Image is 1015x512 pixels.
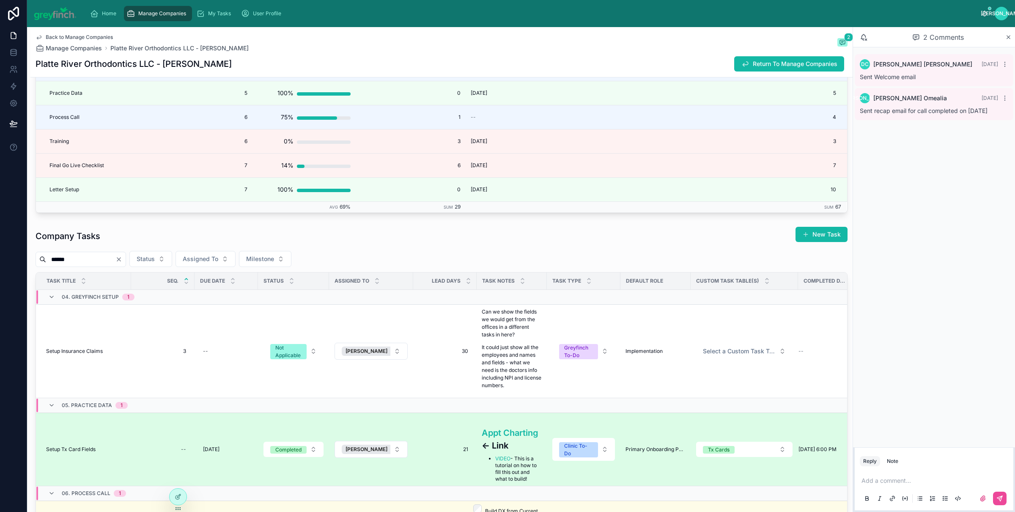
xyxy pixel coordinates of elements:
p: It could just show all the employees and names and fields - what we need is the doctors info incl... [482,344,542,389]
span: 05. Practice Data [62,402,112,409]
span: Completed Date [804,278,845,284]
span: Assigned To [335,278,369,284]
span: Task Title [47,278,76,284]
span: Sent recap email for call completed on [DATE] [860,107,988,114]
span: 06. Process Call [62,490,110,497]
button: Return To Manage Companies [734,56,844,72]
button: Unselect TX_CARDS [703,445,735,454]
span: [PERSON_NAME] Omealia [873,94,947,102]
span: 5 [198,90,247,96]
span: 6 [198,138,247,145]
a: Can we show the fields we would get from the offices in a different tasks in here?It could just s... [482,308,542,394]
button: Select Button [335,441,408,458]
button: Reply [860,456,880,466]
span: [PERSON_NAME] [PERSON_NAME] [873,60,972,69]
a: Setup Insurance Claims [46,348,126,355]
span: 2 [844,33,853,41]
img: App logo [34,7,77,20]
span: Setup Insurance Claims [46,348,103,355]
span: 7 [593,162,836,169]
span: Manage Companies [138,10,186,17]
button: Select Button [176,251,236,267]
button: Select Button [696,344,793,359]
span: Assigned To [183,255,218,263]
span: [DATE] [471,162,487,169]
span: 30 [422,348,468,355]
button: Unselect 55 [342,347,400,356]
span: 29 [455,204,461,210]
span: [PERSON_NAME] [346,348,387,355]
a: Manage Companies [124,6,192,21]
span: [DATE] [471,90,487,96]
div: Tx Cards [708,446,730,454]
a: 30 [418,344,472,358]
div: 100% [277,181,294,198]
h1: Company Tasks [36,230,100,242]
div: Completed [275,446,302,454]
button: Select Button [263,340,324,363]
span: 2 Comments [923,32,964,42]
div: -- [203,348,208,355]
small: Sum [444,205,453,209]
div: 1 [127,294,129,300]
span: -- [471,114,476,121]
div: Note [887,458,898,465]
span: 3 [593,138,836,145]
span: DC [861,61,869,68]
a: Appt Charting← LinkVIDEO- This is a tutorial on how to fill this out and what to build! [482,416,542,482]
small: Sum [824,205,834,209]
div: Not Applicable [275,344,302,359]
a: User Profile [239,6,287,21]
div: 14% [281,157,294,174]
button: Select Button [696,442,793,457]
span: -- [798,348,804,355]
h1: Platte River Orthodontics LLC - [PERSON_NAME] [36,58,232,70]
span: Training [49,138,69,145]
a: -- [200,344,253,358]
span: 69% [340,204,351,210]
span: 6 [361,162,461,169]
div: 100% [277,85,294,102]
a: Platte River Orthodontics LLC - [PERSON_NAME] [110,44,249,52]
div: -- [181,446,186,453]
button: Select Button [552,438,615,461]
span: Manage Companies [46,44,102,52]
p: Can we show the fields we would get from the offices in a different tasks in here? [482,308,542,339]
span: Select a Custom Task Table(s) [703,347,776,355]
span: 7 [198,186,247,193]
span: 67 [835,204,841,210]
div: 0% [284,133,294,150]
span: [DATE] 6:00 PM [798,446,837,453]
a: Primary Onboarding POC [625,446,686,453]
span: Status [263,278,284,284]
a: Select Button [263,441,324,457]
button: 2 [837,38,848,48]
span: User Profile [253,10,281,17]
span: 7 [198,162,247,169]
div: 1 [121,402,123,409]
a: 3 [136,344,189,358]
a: Select Button [696,441,793,457]
button: Unselect 190 [342,445,400,454]
button: Select Button [335,343,408,360]
button: Select Button [239,251,291,267]
span: [DATE] [471,138,487,145]
span: 10 [593,186,836,193]
span: 3 [361,138,461,145]
button: Select Button [552,340,615,363]
li: - This is a tutorial on how to fill this out and what to build! [495,455,542,482]
button: Select Button [129,251,172,267]
span: Lead Days [432,278,461,284]
a: Manage Companies [36,44,102,52]
a: Select Button [334,440,408,458]
span: [DATE] [471,186,487,193]
button: Clear [115,256,126,263]
a: Appt Charting [482,428,538,438]
span: 6 [198,114,247,121]
a: Select Button [263,339,324,363]
span: [DATE] [203,446,219,453]
span: Home [102,10,116,17]
span: Status [137,255,155,263]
